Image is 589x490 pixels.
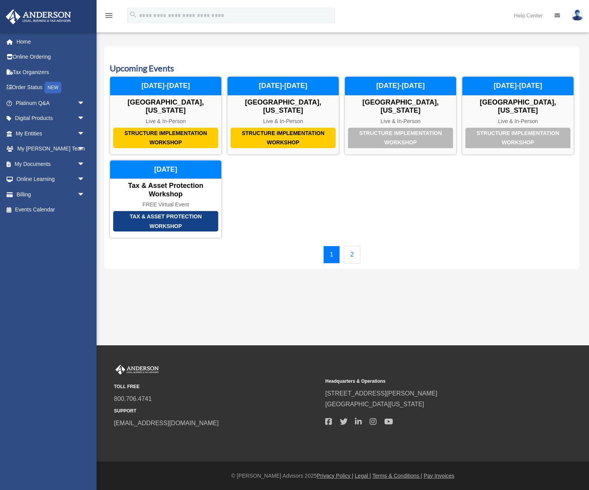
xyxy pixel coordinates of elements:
a: Home [5,34,97,49]
div: [GEOGRAPHIC_DATA], [US_STATE] [110,98,221,115]
a: Digital Productsarrow_drop_down [5,111,97,126]
div: Structure Implementation Workshop [348,128,453,148]
a: Terms & Conditions | [372,473,422,479]
div: Structure Implementation Workshop [113,128,218,148]
span: arrow_drop_down [77,141,93,157]
span: arrow_drop_down [77,95,93,111]
a: My [PERSON_NAME] Teamarrow_drop_down [5,141,97,157]
a: Online Learningarrow_drop_down [5,172,97,187]
span: arrow_drop_down [77,187,93,203]
span: arrow_drop_down [77,126,93,142]
a: My Documentsarrow_drop_down [5,156,97,172]
div: [DATE]-[DATE] [227,77,339,95]
a: Order StatusNEW [5,80,97,96]
div: Live & In-Person [110,118,221,125]
small: TOLL FREE [114,383,320,391]
div: [DATE]-[DATE] [462,77,574,95]
div: Live & In-Person [227,118,339,125]
a: [STREET_ADDRESS][PERSON_NAME] [325,390,437,397]
div: [DATE]-[DATE] [110,77,221,95]
div: Structure Implementation Workshop [231,128,336,148]
div: [GEOGRAPHIC_DATA], [US_STATE] [345,98,456,115]
h3: Upcoming Events [110,63,574,74]
i: search [129,10,137,19]
i: menu [104,11,114,20]
small: SUPPORT [114,407,320,415]
a: Structure Implementation Workshop [GEOGRAPHIC_DATA], [US_STATE] Live & In-Person [DATE]-[DATE] [110,76,222,154]
a: 1 [323,246,340,264]
img: User Pic [572,10,583,21]
span: arrow_drop_down [77,156,93,172]
div: [GEOGRAPHIC_DATA], [US_STATE] [462,98,574,115]
div: NEW [44,82,61,93]
a: Privacy Policy | [317,473,353,479]
a: My Entitiesarrow_drop_down [5,126,97,141]
a: Legal | [355,473,371,479]
div: © [PERSON_NAME] Advisors 2025 [97,471,589,481]
a: Structure Implementation Workshop [GEOGRAPHIC_DATA], [US_STATE] Live & In-Person [DATE]-[DATE] [345,76,457,154]
a: Tax & Asset Protection Workshop Tax & Asset Protection Workshop FREE Virtual Event [DATE] [110,160,222,238]
span: arrow_drop_down [77,111,93,127]
div: FREE Virtual Event [110,201,221,208]
a: [GEOGRAPHIC_DATA][US_STATE] [325,401,424,407]
a: Billingarrow_drop_down [5,187,97,202]
a: 800.706.4741 [114,395,152,402]
div: Tax & Asset Protection Workshop [113,211,218,231]
a: Pay Invoices [424,473,454,479]
a: Structure Implementation Workshop [GEOGRAPHIC_DATA], [US_STATE] Live & In-Person [DATE]-[DATE] [227,76,339,154]
div: [DATE] [110,161,221,179]
a: Tax Organizers [5,64,97,80]
a: [EMAIL_ADDRESS][DOMAIN_NAME] [114,420,219,426]
div: [DATE]-[DATE] [345,77,456,95]
div: [GEOGRAPHIC_DATA], [US_STATE] [227,98,339,115]
div: Live & In-Person [462,118,574,125]
a: menu [104,14,114,20]
a: Online Ordering [5,49,97,65]
a: Platinum Q&Aarrow_drop_down [5,95,97,111]
span: arrow_drop_down [77,172,93,188]
small: Headquarters & Operations [325,377,531,385]
a: Events Calendar [5,202,93,218]
img: Anderson Advisors Platinum Portal [3,9,73,24]
a: Structure Implementation Workshop [GEOGRAPHIC_DATA], [US_STATE] Live & In-Person [DATE]-[DATE] [462,76,574,154]
a: 2 [344,246,360,264]
div: Live & In-Person [345,118,456,125]
img: Anderson Advisors Platinum Portal [114,365,160,375]
div: Tax & Asset Protection Workshop [110,182,221,198]
div: Structure Implementation Workshop [465,128,570,148]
